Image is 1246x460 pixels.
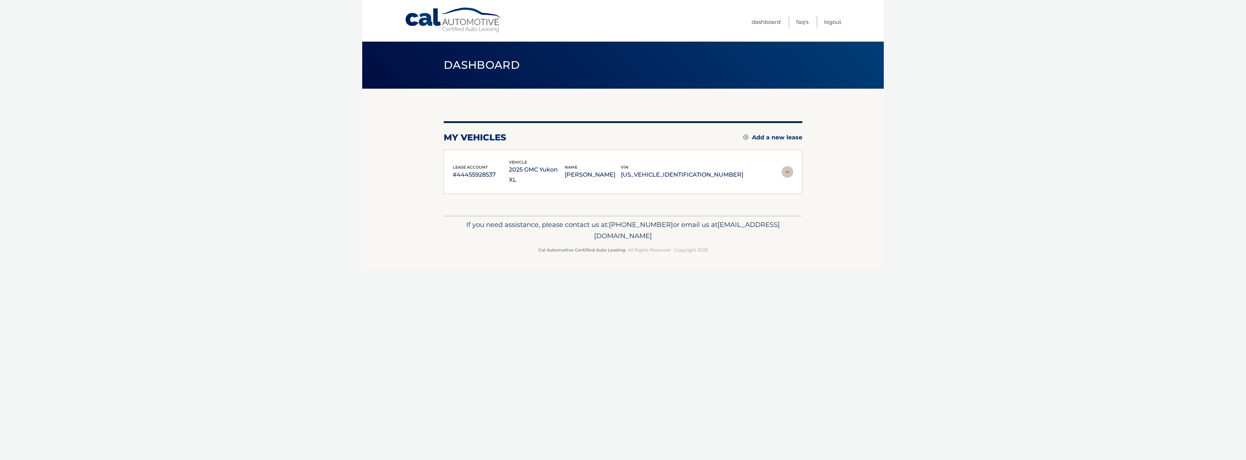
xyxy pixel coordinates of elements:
span: name [565,165,577,170]
span: lease account [453,165,488,170]
a: Dashboard [752,16,781,28]
img: accordion-rest.svg [782,166,793,178]
p: - All Rights Reserved - Copyright 2025 [448,246,798,254]
p: [PERSON_NAME] [565,170,621,180]
a: Add a new lease [743,134,802,141]
strong: Cal Automotive Certified Auto Leasing [538,247,625,253]
img: add.svg [743,135,748,140]
a: FAQ's [796,16,808,28]
span: [PHONE_NUMBER] [609,220,673,229]
p: If you need assistance, please contact us at: or email us at [448,219,798,242]
a: Cal Automotive [405,7,502,33]
span: Dashboard [444,58,520,72]
p: #44455928537 [453,170,509,180]
p: 2025 GMC Yukon XL [509,165,565,185]
span: vehicle [509,160,527,165]
span: vin [621,165,628,170]
a: Logout [824,16,841,28]
h2: my vehicles [444,132,506,143]
p: [US_VEHICLE_IDENTIFICATION_NUMBER] [621,170,743,180]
